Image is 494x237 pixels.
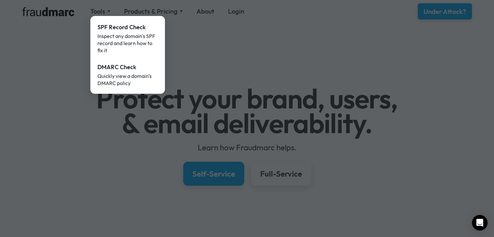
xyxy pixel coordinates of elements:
[97,72,158,87] div: Quickly view a domain's DMARC policy
[93,58,162,91] a: DMARC CheckQuickly view a domain's DMARC policy
[90,16,165,94] nav: Tools
[97,63,158,71] div: DMARC Check
[97,32,158,54] div: Inspect any domain's SPF record and learn how to fix it
[93,19,162,58] a: SPF Record CheckInspect any domain's SPF record and learn how to fix it
[472,215,488,231] div: Open Intercom Messenger
[97,23,158,31] div: SPF Record Check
